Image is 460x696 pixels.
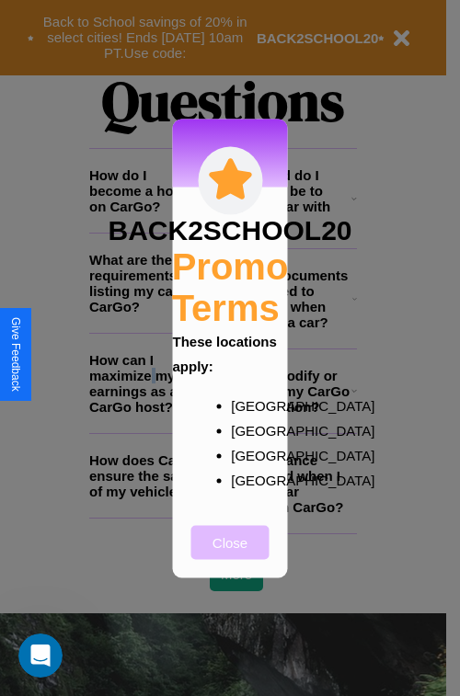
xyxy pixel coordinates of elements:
b: These locations apply: [173,333,277,373]
p: [GEOGRAPHIC_DATA] [231,393,266,417]
p: [GEOGRAPHIC_DATA] [231,442,266,467]
button: Close [191,525,270,559]
h3: BACK2SCHOOL20 [108,214,351,245]
p: [GEOGRAPHIC_DATA] [231,467,266,492]
p: [GEOGRAPHIC_DATA] [231,417,266,442]
h2: Promo Terms [172,245,289,328]
iframe: Intercom live chat [18,633,63,678]
div: Give Feedback [9,317,22,392]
